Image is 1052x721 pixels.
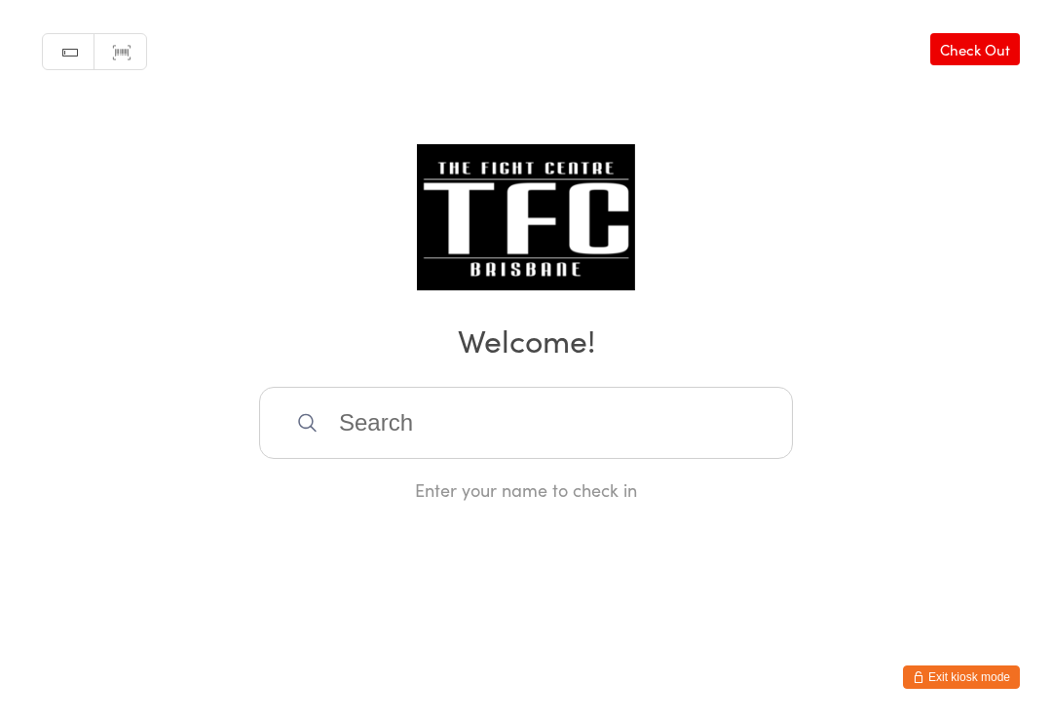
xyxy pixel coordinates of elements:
h2: Welcome! [19,318,1033,361]
div: Enter your name to check in [259,477,793,502]
a: Check Out [930,33,1020,65]
button: Exit kiosk mode [903,665,1020,689]
input: Search [259,387,793,459]
img: The Fight Centre Brisbane [417,144,636,290]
